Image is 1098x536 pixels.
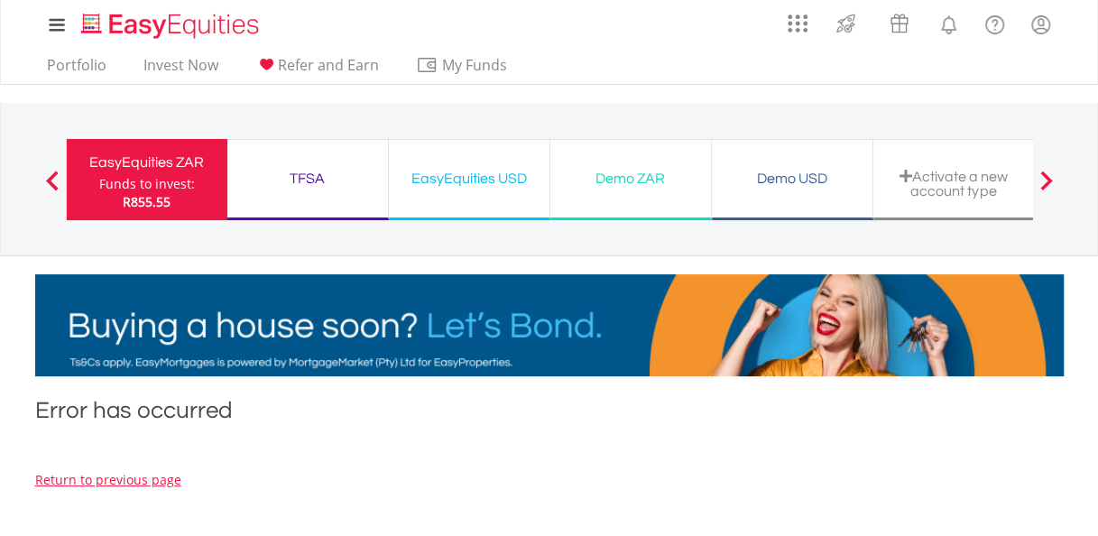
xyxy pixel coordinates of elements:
[723,166,862,191] div: Demo USD
[972,5,1018,41] a: FAQ's and Support
[416,53,534,77] span: My Funds
[238,166,377,191] div: TFSA
[74,5,266,41] a: Home page
[78,150,217,175] div: EasyEquities ZAR
[136,56,226,84] a: Invest Now
[35,274,1064,376] img: EasyMortage Promotion Banner
[35,394,1064,435] h1: Error has occurred
[788,14,807,33] img: grid-menu-icon.svg
[776,5,819,33] a: AppsGrid
[248,56,386,84] a: Refer and Earn
[872,5,926,38] a: Vouchers
[35,471,181,488] a: Return to previous page
[123,193,171,210] span: R855.55
[400,166,539,191] div: EasyEquities USD
[40,56,114,84] a: Portfolio
[1018,5,1064,44] a: My Profile
[884,9,914,38] img: vouchers-v2.svg
[561,166,700,191] div: Demo ZAR
[926,5,972,41] a: Notifications
[884,169,1023,199] div: Activate a new account type
[78,11,266,41] img: EasyEquities_Logo.png
[831,9,861,38] img: thrive-v2.svg
[99,175,195,193] div: Funds to invest:
[278,55,379,75] span: Refer and Earn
